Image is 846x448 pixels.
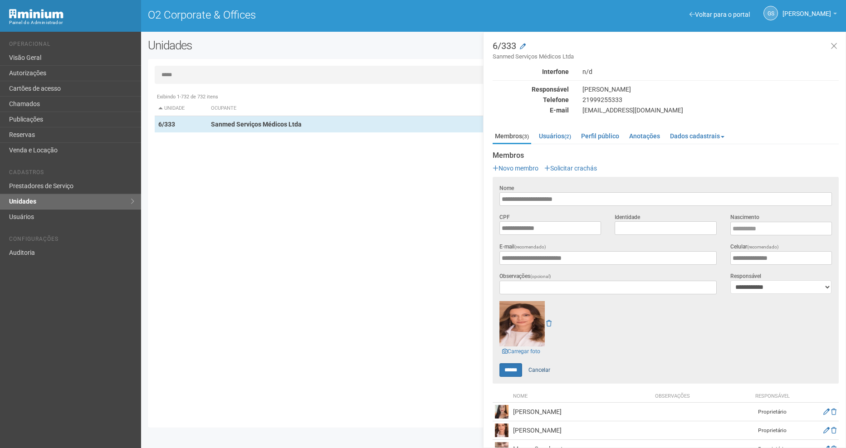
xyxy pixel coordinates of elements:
small: (2) [564,133,571,140]
div: E-mail [486,106,576,114]
label: Responsável [730,272,761,280]
div: 21999255333 [576,96,846,104]
li: Configurações [9,236,134,245]
div: n/d [576,68,846,76]
label: CPF [499,213,510,221]
a: Solicitar crachás [544,165,597,172]
h2: Unidades [148,39,428,52]
span: (recomendado) [747,244,779,249]
div: Exibindo 1-732 de 732 itens [155,93,832,101]
td: Proprietário [750,421,795,440]
h1: O2 Corporate & Offices [148,9,487,21]
a: Carregar foto [499,346,543,356]
img: user.png [495,424,509,437]
th: Observações [653,390,750,403]
li: Operacional [9,41,134,50]
strong: Sanmed Serviços Médicos Ltda [211,121,302,128]
a: Anotações [627,129,662,143]
h3: 6/333 [493,41,839,61]
label: Celular [730,243,779,251]
a: Membros(3) [493,129,531,144]
img: user.png [495,405,509,419]
th: Ocupante: activate to sort column ascending [207,101,533,116]
th: Nome [511,390,653,403]
a: Novo membro [493,165,538,172]
td: Proprietário [750,403,795,421]
small: (3) [522,133,529,140]
img: Minium [9,9,64,19]
a: [PERSON_NAME] [782,11,837,19]
a: Editar membro [823,427,830,434]
label: Identidade [615,213,640,221]
div: Telefone [486,96,576,104]
small: Sanmed Serviços Médicos Ltda [493,53,839,61]
a: Perfil público [579,129,621,143]
span: (opcional) [530,274,551,279]
th: Unidade: activate to sort column descending [155,101,207,116]
a: Usuários(2) [537,129,573,143]
td: [PERSON_NAME] [511,421,653,440]
th: Responsável [750,390,795,403]
a: Editar membro [823,408,830,415]
a: Dados cadastrais [668,129,727,143]
label: E-mail [499,243,546,251]
span: Gabriela Souza [782,1,831,17]
label: Observações [499,272,551,281]
a: Voltar para o portal [690,11,750,18]
strong: 6/333 [158,121,175,128]
div: Painel do Administrador [9,19,134,27]
div: [PERSON_NAME] [576,85,846,93]
span: (recomendado) [514,244,546,249]
strong: Membros [493,151,839,160]
li: Cadastros [9,169,134,179]
div: Interfone [486,68,576,76]
img: user.png [499,301,545,346]
a: GS [763,6,778,20]
label: Nome [499,184,514,192]
div: Responsável [486,85,576,93]
a: Excluir membro [831,408,836,415]
a: Excluir membro [831,427,836,434]
a: Remover [546,320,552,327]
td: [PERSON_NAME] [511,403,653,421]
label: Nascimento [730,213,759,221]
div: [EMAIL_ADDRESS][DOMAIN_NAME] [576,106,846,114]
a: Cancelar [523,363,555,377]
a: Modificar a unidade [520,42,526,51]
